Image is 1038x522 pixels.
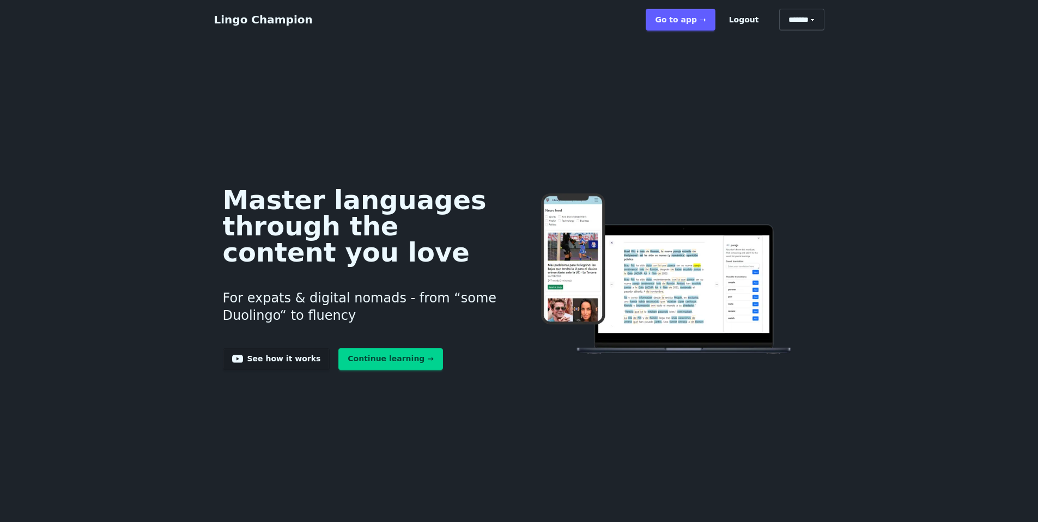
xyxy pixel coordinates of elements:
[338,348,443,370] a: Continue learning →
[223,187,502,265] h1: Master languages through the content you love
[214,13,313,26] a: Lingo Champion
[223,276,502,337] h3: For expats & digital nomads - from “some Duolingo“ to fluency
[519,193,815,356] img: Learn languages online
[646,9,715,31] a: Go to app ➝
[720,9,768,31] button: Logout
[223,348,330,370] a: See how it works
